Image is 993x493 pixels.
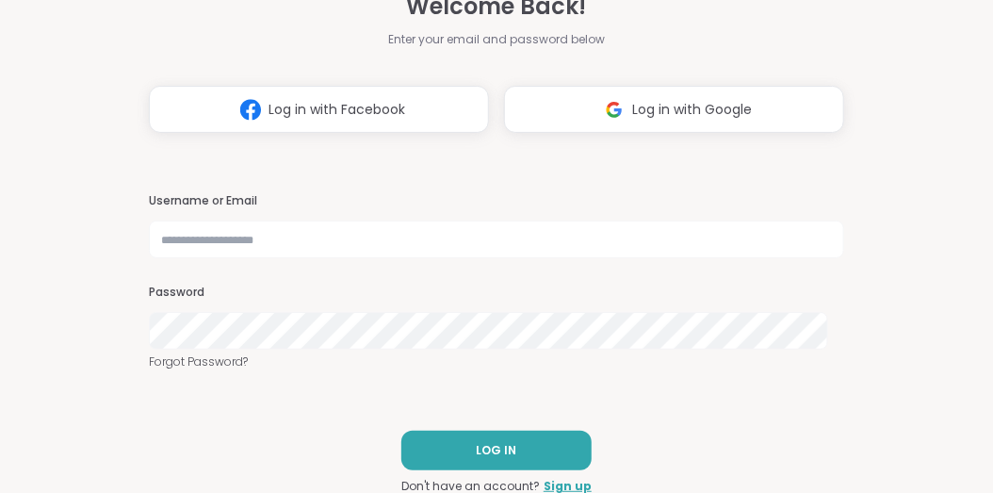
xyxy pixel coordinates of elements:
h3: Username or Email [149,193,844,209]
button: Log in with Facebook [149,86,489,133]
button: Log in with Google [504,86,844,133]
a: Forgot Password? [149,353,844,370]
span: Log in with Google [632,100,752,120]
h3: Password [149,285,844,301]
span: LOG IN [476,442,516,459]
span: Enter your email and password below [388,31,605,48]
img: ShareWell Logomark [233,92,269,127]
button: LOG IN [401,431,592,470]
span: Log in with Facebook [269,100,405,120]
img: ShareWell Logomark [596,92,632,127]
